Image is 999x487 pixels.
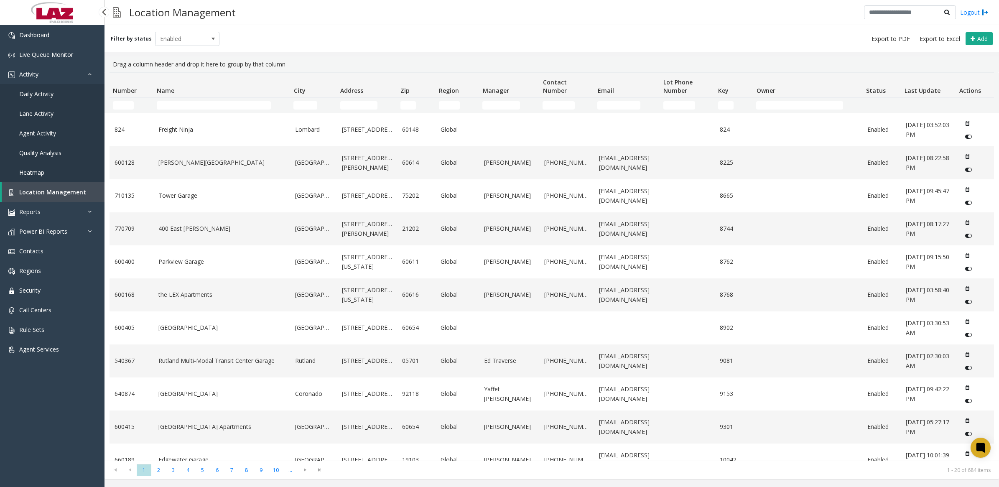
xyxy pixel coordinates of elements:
[111,35,152,43] label: Filter by status
[295,323,331,332] a: [GEOGRAPHIC_DATA]
[484,356,534,365] a: Ed Traverse
[720,356,748,365] a: 9081
[295,158,331,167] a: [GEOGRAPHIC_DATA]
[867,422,896,431] a: Enabled
[544,455,589,464] a: [PHONE_NUMBER]
[867,257,896,266] a: Enabled
[906,418,951,436] a: [DATE] 05:27:17 PM
[956,73,994,98] th: Actions
[8,229,15,235] img: 'icon'
[544,224,589,233] a: [PHONE_NUMBER]
[966,32,993,46] button: Add
[295,455,331,464] a: [GEOGRAPHIC_DATA]
[660,98,715,113] td: Lot Phone Number Filter
[295,422,331,431] a: [GEOGRAPHIC_DATA]
[544,158,589,167] a: [PHONE_NUMBER]
[254,464,268,476] span: Page 9
[544,257,589,266] a: [PHONE_NUMBER]
[597,101,640,110] input: Email Filter
[720,290,748,299] a: 8768
[906,385,949,402] span: [DATE] 09:42:22 PM
[402,455,431,464] a: 19103
[19,110,54,117] span: Lane Activity
[115,191,148,200] a: 710135
[115,356,148,365] a: 540367
[484,191,534,200] a: [PERSON_NAME]
[905,87,940,94] span: Last Update
[484,455,534,464] a: [PERSON_NAME]
[484,290,534,299] a: [PERSON_NAME]
[8,327,15,334] img: 'icon'
[872,35,910,43] span: Export to PDF
[402,389,431,398] a: 92118
[115,389,148,398] a: 640874
[961,381,974,394] button: Delete
[663,78,693,94] span: Lot Phone Number
[402,356,431,365] a: 05701
[113,2,121,23] img: pageIcon
[720,158,748,167] a: 8225
[720,389,748,398] a: 9153
[290,98,336,113] td: City Filter
[862,98,901,113] td: Status Filter
[720,323,748,332] a: 8902
[312,464,327,476] span: Go to the last page
[956,98,994,113] td: Actions Filter
[19,168,44,176] span: Heatmap
[342,389,392,398] a: [STREET_ADDRESS]
[158,125,285,134] a: Freight Ninja
[961,427,976,441] button: Disable
[543,101,575,110] input: Contact Number Filter
[8,71,15,78] img: 'icon'
[906,451,951,469] a: [DATE] 10:01:39 PM
[397,98,436,113] td: Zip Filter
[906,352,949,369] span: [DATE] 02:30:03 AM
[961,295,976,309] button: Disable
[482,101,520,110] input: Manager Filter
[110,98,153,113] td: Number Filter
[599,352,655,370] a: [EMAIL_ADDRESS][DOMAIN_NAME]
[867,323,896,332] a: Enabled
[295,356,331,365] a: Rutland
[718,87,729,94] span: Key
[8,347,15,353] img: 'icon'
[158,158,285,167] a: [PERSON_NAME][GEOGRAPHIC_DATA]
[115,290,148,299] a: 600168
[181,464,195,476] span: Page 4
[544,191,589,200] a: [PHONE_NUMBER]
[961,361,976,375] button: Disable
[982,8,989,17] img: logout
[906,385,951,403] a: [DATE] 09:42:22 PM
[906,451,949,468] span: [DATE] 10:01:39 PM
[337,98,397,113] td: Address Filter
[340,87,363,94] span: Address
[594,98,660,113] td: Email Filter
[906,286,951,304] a: [DATE] 03:58:40 PM
[906,187,949,204] span: [DATE] 09:45:47 PM
[961,163,976,176] button: Disable
[8,268,15,275] img: 'icon'
[441,125,474,134] a: Global
[901,98,956,113] td: Last Update Filter
[484,158,534,167] a: [PERSON_NAME]
[867,455,896,464] a: Enabled
[715,98,753,113] td: Key Filter
[441,290,474,299] a: Global
[158,257,285,266] a: Parkview Garage
[906,120,951,139] a: [DATE] 03:52:03 PM
[158,455,285,464] a: Edgewater Garage
[961,315,974,328] button: Delete
[867,191,896,200] a: Enabled
[158,422,285,431] a: [GEOGRAPHIC_DATA] Apartments
[906,253,949,270] span: [DATE] 09:15:50 PM
[441,323,474,332] a: Global
[8,52,15,59] img: 'icon'
[19,345,59,353] span: Agent Services
[599,451,655,469] a: [EMAIL_ADDRESS][DOMAIN_NAME]
[867,158,896,167] a: Enabled
[920,35,960,43] span: Export to Excel
[153,98,291,113] td: Name Filter
[113,101,134,110] input: Number Filter
[294,87,306,94] span: City
[342,252,392,271] a: [STREET_ADDRESS][US_STATE]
